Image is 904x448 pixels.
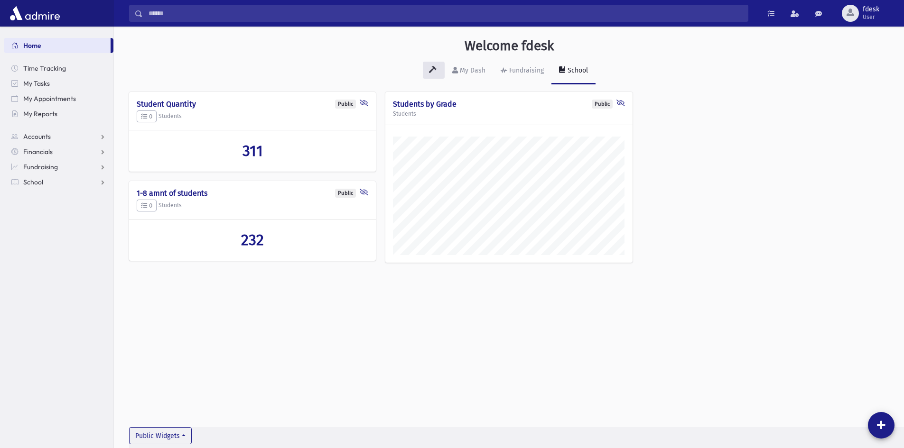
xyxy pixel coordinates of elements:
span: My Appointments [23,94,76,103]
h4: Students by Grade [393,100,624,109]
h3: Welcome fdesk [465,38,554,54]
span: Accounts [23,132,51,141]
h4: Student Quantity [137,100,368,109]
a: School [4,174,113,190]
div: Public [335,189,356,198]
a: Fundraising [493,58,551,84]
a: School [551,58,596,84]
a: Accounts [4,129,113,144]
h5: Students [137,200,368,212]
span: School [23,178,43,186]
a: My Reports [4,106,113,121]
a: 311 [137,142,368,160]
h5: Students [137,110,368,123]
span: fdesk [863,6,879,13]
a: My Tasks [4,76,113,91]
span: 0 [141,202,152,209]
span: Fundraising [23,163,58,171]
span: User [863,13,879,21]
div: Public [592,100,613,109]
span: 0 [141,113,152,120]
button: 0 [137,110,157,123]
h4: 1-8 amnt of students [137,189,368,198]
a: 232 [137,231,368,249]
a: Home [4,38,111,53]
span: Financials [23,147,53,156]
span: 232 [241,231,264,249]
span: My Tasks [23,79,50,88]
div: School [566,66,588,74]
input: Search [143,5,748,22]
span: Time Tracking [23,64,66,73]
button: Public Widgets [129,427,192,444]
a: My Dash [445,58,493,84]
img: AdmirePro [8,4,62,23]
span: Home [23,41,41,50]
button: 0 [137,200,157,212]
a: My Appointments [4,91,113,106]
span: My Reports [23,110,57,118]
a: Financials [4,144,113,159]
h5: Students [393,110,624,117]
div: My Dash [458,66,485,74]
a: Time Tracking [4,61,113,76]
div: Fundraising [507,66,544,74]
span: 311 [242,142,263,160]
a: Fundraising [4,159,113,174]
div: Public [335,100,356,109]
